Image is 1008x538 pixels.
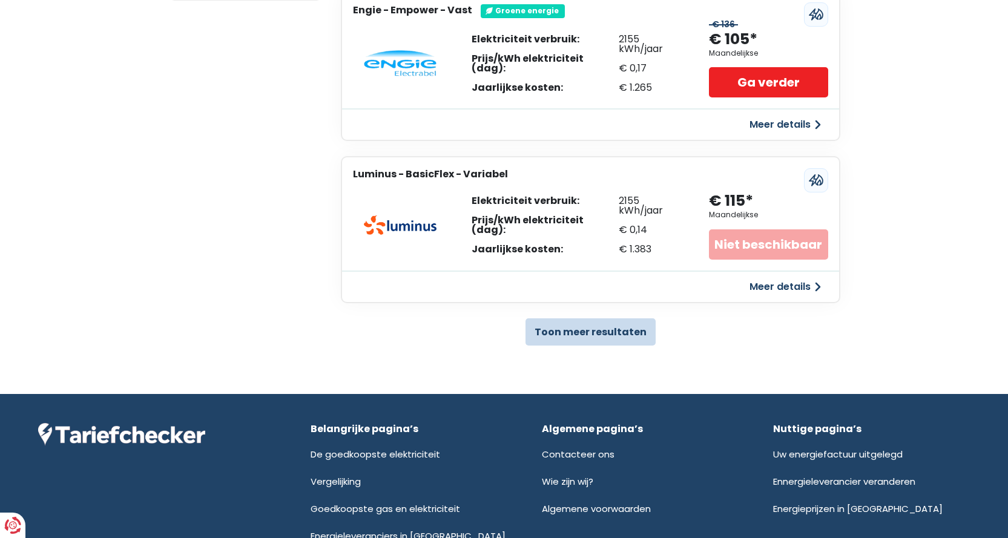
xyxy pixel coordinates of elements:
a: Wie zijn wij? [542,475,593,488]
div: Prijs/kWh elektriciteit (dag): [472,54,619,73]
div: € 1.265 [619,83,685,93]
div: Nuttige pagina’s [773,423,970,435]
a: Vergelijking [311,475,361,488]
div: Algemene pagina’s [542,423,739,435]
div: 2155 kWh/jaar [619,34,685,54]
img: Luminus [364,215,436,235]
div: Maandelijkse [709,49,758,57]
div: € 0,17 [619,64,685,73]
button: Meer details [742,276,828,298]
a: Energieprijzen in [GEOGRAPHIC_DATA] [773,502,943,515]
img: Engie [364,50,436,77]
div: Belangrijke pagina’s [311,423,507,435]
a: Ga verder [709,67,828,97]
div: Elektriciteit verbruik: [472,196,619,206]
a: Algemene voorwaarden [542,502,651,515]
div: Elektriciteit verbruik: [472,34,619,44]
button: Toon meer resultaten [525,318,656,346]
div: Jaarlijkse kosten: [472,83,619,93]
div: € 115* [709,191,753,211]
a: Uw energiefactuur uitgelegd [773,448,903,461]
div: € 1.383 [619,244,685,254]
button: Meer details [742,114,828,136]
div: € 0,14 [619,225,685,235]
div: Prijs/kWh elektriciteit (dag): [472,215,619,235]
div: € 136 [709,19,738,30]
div: 2155 kWh/jaar [619,196,685,215]
a: Goedkoopste gas en elektriciteit [311,502,460,515]
div: Jaarlijkse kosten: [472,244,619,254]
div: Maandelijkse [709,211,758,219]
a: Ennergieleverancier veranderen [773,475,915,488]
div: € 105* [709,30,757,50]
a: De goedkoopste elektriciteit [311,448,440,461]
h3: Engie - Empower - Vast [353,4,472,16]
div: Groene energie [481,4,565,18]
img: Tariefchecker logo [38,423,205,446]
div: Niet beschikbaar [709,229,828,260]
a: Contacteer ons [542,448,614,461]
h3: Luminus - BasicFlex - Variabel [353,168,508,180]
